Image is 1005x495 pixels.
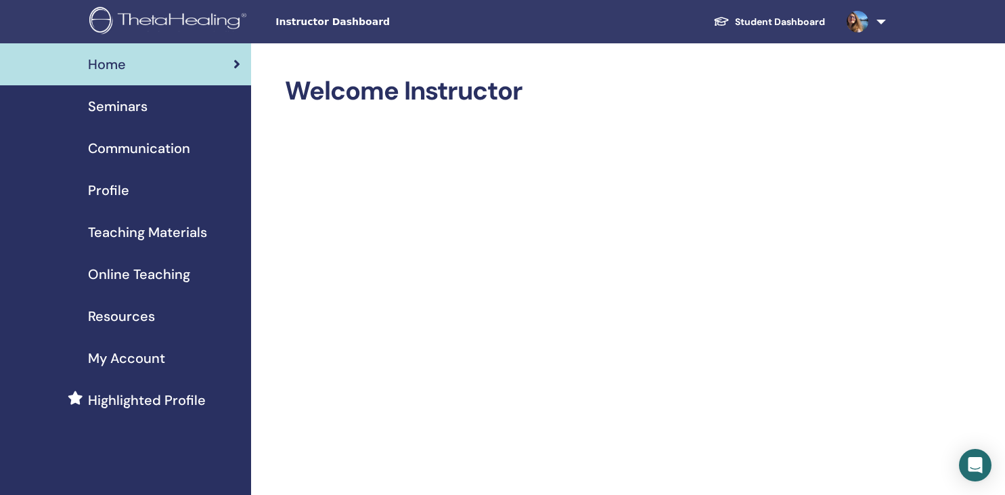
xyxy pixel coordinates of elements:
span: Online Teaching [88,264,190,284]
img: graduation-cap-white.svg [713,16,730,27]
h2: Welcome Instructor [285,76,883,107]
span: Instructor Dashboard [275,15,478,29]
a: Student Dashboard [702,9,836,35]
img: default.jpg [847,11,868,33]
span: Profile [88,180,129,200]
span: Home [88,54,126,74]
span: Teaching Materials [88,222,207,242]
span: My Account [88,348,165,368]
div: Open Intercom Messenger [959,449,991,481]
img: logo.png [89,7,251,37]
span: Highlighted Profile [88,390,206,410]
span: Communication [88,138,190,158]
span: Seminars [88,96,148,116]
span: Resources [88,306,155,326]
